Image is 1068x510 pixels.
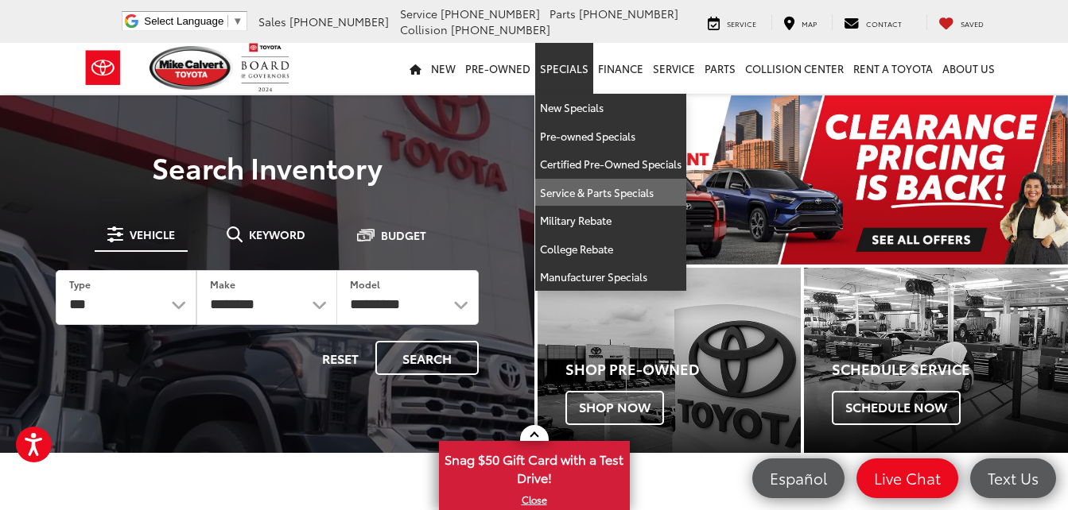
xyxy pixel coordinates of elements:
[700,43,740,94] a: Parts
[535,235,686,264] a: College Rebate
[832,14,914,30] a: Contact
[804,268,1068,452] a: Schedule Service Schedule Now
[804,268,1068,452] div: Toyota
[832,391,961,424] span: Schedule Now
[375,341,479,375] button: Search
[762,468,835,488] span: Español
[400,21,448,37] span: Collision
[538,268,802,452] a: Shop Pre-Owned Shop Now
[73,42,133,94] img: Toyota
[227,15,228,27] span: ​
[381,230,426,241] span: Budget
[150,46,234,90] img: Mike Calvert Toyota
[579,6,678,21] span: [PHONE_NUMBER]
[727,18,756,29] span: Service
[752,458,845,498] a: Español
[535,263,686,291] a: Manufacturer Specials
[740,43,849,94] a: Collision Center
[696,14,768,30] a: Service
[232,15,243,27] span: ▼
[144,15,243,27] a: Select Language​
[400,6,437,21] span: Service
[961,18,984,29] span: Saved
[771,14,829,30] a: Map
[309,341,372,375] button: Reset
[980,468,1047,488] span: Text Us
[832,361,1068,377] h4: Schedule Service
[441,6,540,21] span: [PHONE_NUMBER]
[451,21,550,37] span: [PHONE_NUMBER]
[535,207,686,235] a: Military Rebate
[289,14,389,29] span: [PHONE_NUMBER]
[460,43,535,94] a: Pre-Owned
[535,43,593,94] a: Specials
[258,14,286,29] span: Sales
[648,43,700,94] a: Service
[535,122,686,151] a: Pre-owned Specials
[426,43,460,94] a: New
[405,43,426,94] a: Home
[130,229,175,240] span: Vehicle
[938,43,1000,94] a: About Us
[550,6,576,21] span: Parts
[970,458,1056,498] a: Text Us
[249,229,305,240] span: Keyword
[210,277,235,291] label: Make
[565,361,802,377] h4: Shop Pre-Owned
[849,43,938,94] a: Rent a Toyota
[565,391,664,424] span: Shop Now
[802,18,817,29] span: Map
[69,277,91,291] label: Type
[856,458,958,498] a: Live Chat
[144,15,223,27] span: Select Language
[866,18,902,29] span: Contact
[593,43,648,94] a: Finance
[535,179,686,207] a: Service & Parts Specials
[535,94,686,122] a: New Specials
[350,277,380,291] label: Model
[866,468,949,488] span: Live Chat
[926,14,996,30] a: My Saved Vehicles
[33,151,501,183] h3: Search Inventory
[441,442,628,491] span: Snag $50 Gift Card with a Test Drive!
[535,150,686,179] a: Certified Pre-Owned Specials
